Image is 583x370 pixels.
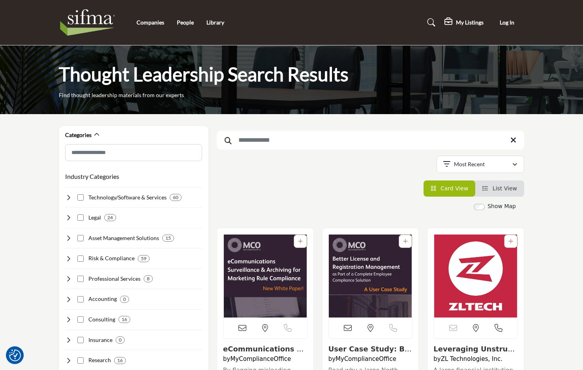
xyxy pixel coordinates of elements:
[336,355,396,362] a: MyComplianceOffice
[230,355,291,362] a: MyComplianceOffice
[329,235,412,317] img: User Case Study: Better License and Registration Management listing image
[77,316,84,323] input: Select Consulting checkbox
[433,345,518,353] h3: Leveraging Unstructured Data for AI
[65,131,92,139] h2: Categories
[434,235,517,317] img: Leveraging Unstructured Data for AI listing image
[223,355,307,362] h4: by
[433,355,518,362] h4: by
[88,275,141,283] h4: Professional Services: Delivering staffing, training, and outsourcing services to support securit...
[88,356,111,364] h4: Research: Conducting market, financial, economic, and industry research for securities industry p...
[223,235,307,317] img: eCommunications Surveillance & Archiving for Marketing Rule Compliance listing image
[88,234,159,242] h4: Asset Management Solutions: Offering investment strategies, portfolio management, and performance...
[223,345,307,353] h3: eCommunications Surveillance & Archiving for Marketing Rule Compliance
[9,349,21,361] img: Revisit consent button
[437,156,524,173] button: Most Recent
[420,16,441,29] a: Search
[424,180,476,197] li: Card View
[434,235,517,317] a: View details about zl-technologies-inc
[137,19,164,26] a: Companies
[454,160,485,168] p: Most Recent
[482,185,517,192] a: View List
[444,18,484,27] div: My Listings
[173,195,178,200] b: 60
[328,345,412,362] a: View details about mycomplianceoffice
[489,15,524,30] button: Log In
[223,345,307,362] a: View details about mycomplianceoffice
[88,316,115,323] h4: Consulting: Providing strategic, operational, and technical consulting services to securities ind...
[88,336,112,344] h4: Insurance: Offering insurance solutions to protect securities industry firms from various risks.
[170,194,182,201] div: 60 Results For Technology/Software & Services
[433,345,515,362] a: View details about zl-technologies-inc
[495,324,502,332] i: Open Contact Info
[165,235,171,241] b: 15
[500,19,514,26] span: Log In
[119,337,122,343] b: 0
[116,336,125,344] div: 0 Results For Insurance
[298,238,303,244] a: Add To List For Resource
[59,91,184,99] p: Find thought leadership materials from our experts
[77,235,84,241] input: Select Asset Management Solutions checkbox
[144,275,153,282] div: 8 Results For Professional Services
[177,19,194,26] a: People
[77,296,84,302] input: Select Accounting checkbox
[59,7,120,38] img: Site Logo
[77,214,84,221] input: Select Legal checkbox
[441,355,502,362] a: ZL Technologies, Inc.
[77,255,84,262] input: Select Risk & Compliance checkbox
[223,235,307,317] a: View details about mycomplianceoffice
[88,295,117,303] h4: Accounting: Providing financial reporting, auditing, tax, and advisory services to securities ind...
[456,19,484,26] h5: My Listings
[138,255,150,262] div: 59 Results For Risk & Compliance
[88,193,167,201] h4: Technology/Software & Services: Developing and implementing technology solutions to support secur...
[441,185,468,192] span: Card View
[206,19,224,26] a: Library
[77,276,84,282] input: Select Professional Services checkbox
[329,235,412,317] a: View details about mycomplianceoffice
[123,297,126,302] b: 0
[77,194,84,201] input: Select Technology/Software & Services checkbox
[403,238,408,244] a: Add To List For Resource
[493,185,517,192] span: List View
[59,62,349,86] h1: Thought Leadership Search Results
[77,337,84,343] input: Select Insurance checkbox
[487,202,516,210] label: Show Map
[120,296,129,303] div: 0 Results For Accounting
[117,358,123,363] b: 16
[162,235,174,242] div: 15 Results For Asset Management Solutions
[147,276,150,282] b: 8
[104,214,116,221] div: 24 Results For Legal
[141,256,146,261] b: 59
[65,172,119,181] button: Industry Categories
[508,238,513,244] a: Add To List For Resource
[9,349,21,361] button: Consent Preferences
[88,214,101,222] h4: Legal: Providing legal advice, compliance support, and litigation services to securities industry...
[65,144,202,161] input: Search Category
[118,316,130,323] div: 16 Results For Consulting
[328,355,413,362] h4: by
[431,185,469,192] a: View Card
[217,131,524,150] input: Search Keyword
[114,357,126,364] div: 16 Results For Research
[328,345,413,353] h3: User Case Study: Better License and Registration Management
[475,180,524,197] li: List View
[122,317,127,322] b: 16
[88,254,135,262] h4: Risk & Compliance: Helping securities industry firms manage risk, ensure compliance, and prevent ...
[107,215,113,220] b: 24
[77,357,84,364] input: Select Research checkbox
